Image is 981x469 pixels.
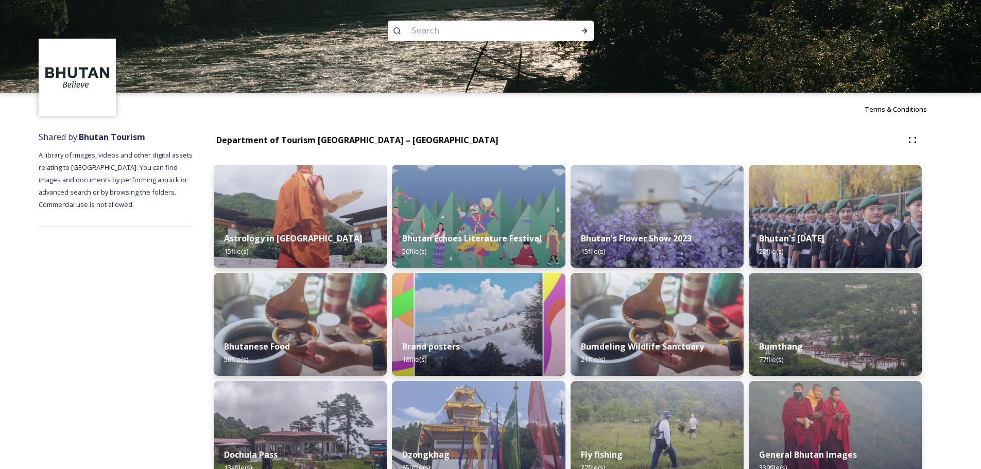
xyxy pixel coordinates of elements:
img: Bhutan%2520National%2520Day10.jpg [749,165,922,268]
strong: General Bhutan Images [759,449,857,460]
img: Bumdeling%2520090723%2520by%2520Amp%2520Sripimanwat-4%25202.jpg [571,273,744,376]
strong: Brand posters [402,341,460,352]
strong: Bhutan Tourism [79,131,145,143]
strong: Bhutan's [DATE] [759,233,824,244]
a: Terms & Conditions [865,103,942,115]
span: 15 file(s) [224,247,248,256]
img: BT_Logo_BB_Lockup_CMYK_High%2520Res.jpg [40,40,115,115]
span: 18 file(s) [402,355,426,364]
span: 56 file(s) [224,355,248,364]
input: Search [406,20,547,42]
span: 21 file(s) [581,355,605,364]
strong: Dzongkhag [402,449,450,460]
span: 50 file(s) [402,247,426,256]
span: Shared by: [39,131,145,143]
strong: Department of Tourism [GEOGRAPHIC_DATA] – [GEOGRAPHIC_DATA] [216,134,498,146]
strong: Astrology in [GEOGRAPHIC_DATA] [224,233,363,244]
span: A library of images, videos and other digital assets relating to [GEOGRAPHIC_DATA]. You can find ... [39,150,194,209]
img: _SCH1465.jpg [214,165,387,268]
strong: Bumdeling Wildlife Sanctuary [581,341,704,352]
strong: Bhutan's Flower Show 2023 [581,233,692,244]
span: Terms & Conditions [865,105,927,114]
img: Bhutan_Believe_800_1000_4.jpg [392,273,565,376]
strong: Fly fishing [581,449,623,460]
span: 77 file(s) [759,355,783,364]
span: 22 file(s) [759,247,783,256]
img: Bhutan%2520Flower%2520Show2.jpg [571,165,744,268]
strong: Bhutanese Food [224,341,290,352]
strong: Dochula Pass [224,449,278,460]
span: 15 file(s) [581,247,605,256]
strong: Bhutan Echoes Literature Festival [402,233,542,244]
img: Bhutan%2520Echoes7.jpg [392,165,565,268]
strong: Bumthang [759,341,803,352]
img: Bumthang%2520180723%2520by%2520Amp%2520Sripimanwat-20.jpg [749,273,922,376]
img: Bumdeling%2520090723%2520by%2520Amp%2520Sripimanwat-4.jpg [214,273,387,376]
